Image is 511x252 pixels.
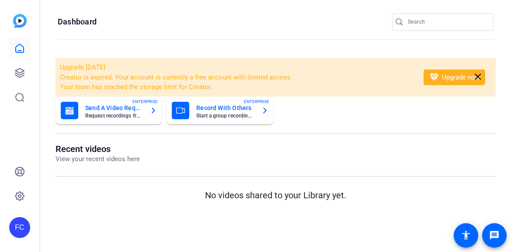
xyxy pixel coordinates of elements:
[9,217,30,238] div: FC
[167,97,273,124] button: Record With OthersStart a group recording sessionENTERPRISE
[13,14,27,28] img: blue-gradient.svg
[60,63,105,71] span: Upgrade [DATE]
[132,98,158,105] span: ENTERPRISE
[56,144,140,154] h1: Recent videos
[58,17,97,27] h1: Dashboard
[196,103,254,113] mat-card-title: Record With Others
[60,72,412,83] li: Creator is expired. Your account is currently a free account with limited access.
[461,230,471,241] mat-icon: accessibility
[429,72,439,83] mat-icon: diamond
[489,230,500,241] mat-icon: message
[473,72,483,83] mat-icon: close
[424,69,485,85] button: Upgrade now
[244,98,269,105] span: ENTERPRISE
[85,113,143,118] mat-card-subtitle: Request recordings from anyone, anywhere
[56,189,496,202] p: No videos shared to your Library yet.
[60,82,412,92] li: Your team has reached the storage limit for Creator.
[196,113,254,118] mat-card-subtitle: Start a group recording session
[85,103,143,113] mat-card-title: Send A Video Request
[56,97,162,124] button: Send A Video RequestRequest recordings from anyone, anywhereENTERPRISE
[56,154,140,164] p: View your recent videos here
[408,17,487,27] input: Search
